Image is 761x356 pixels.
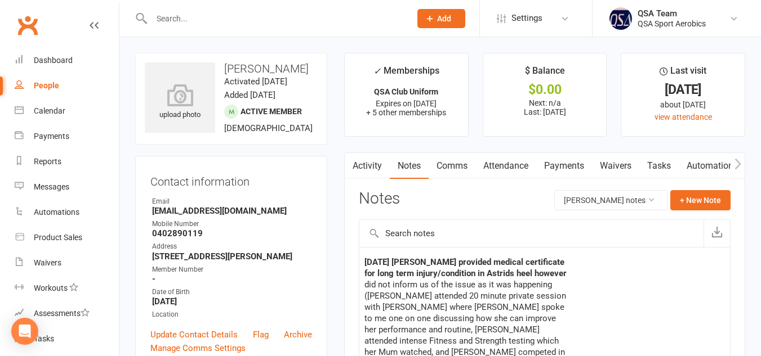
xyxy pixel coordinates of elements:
[11,318,38,345] div: Open Intercom Messenger
[15,276,119,301] a: Workouts
[34,106,65,115] div: Calendar
[152,228,312,238] strong: 0402890119
[152,264,312,275] div: Member Number
[679,153,746,179] a: Automations
[150,171,312,188] h3: Contact information
[536,153,592,179] a: Payments
[152,309,312,320] div: Location
[359,220,704,247] input: Search notes
[493,98,597,116] p: Next: n/a Last: [DATE]
[15,149,119,174] a: Reports
[145,84,215,121] div: upload photo
[34,208,79,217] div: Automations
[34,182,69,191] div: Messages
[15,98,119,124] a: Calendar
[224,76,287,87] time: Activated [DATE]
[345,153,390,179] a: Activity
[475,153,536,179] a: Attendance
[34,258,61,267] div: Waivers
[152,251,312,262] strong: [STREET_ADDRESS][PERSON_NAME]
[639,153,679,179] a: Tasks
[34,309,90,318] div: Assessments
[655,112,712,121] a: view attendance
[638,8,706,19] div: QSA Team
[15,225,119,250] a: Product Sales
[15,48,119,73] a: Dashboard
[34,56,73,65] div: Dashboard
[14,11,42,39] a: Clubworx
[224,123,313,133] span: [DEMOGRAPHIC_DATA]
[592,153,639,179] a: Waivers
[224,90,275,100] time: Added [DATE]
[638,19,706,29] div: QSA Sport Aerobics
[284,328,312,341] a: Archive
[366,108,446,117] span: + 5 other memberships
[34,233,82,242] div: Product Sales
[152,196,312,207] div: Email
[429,153,475,179] a: Comms
[670,190,731,210] button: + New Note
[152,296,312,307] strong: [DATE]
[660,64,706,84] div: Last visit
[34,81,59,90] div: People
[34,334,54,343] div: Tasks
[150,328,238,341] a: Update Contact Details
[359,190,400,210] h3: Notes
[511,6,542,31] span: Settings
[609,7,632,30] img: thumb_image1645967867.png
[525,64,565,84] div: $ Balance
[493,84,597,96] div: $0.00
[15,326,119,352] a: Tasks
[417,9,465,28] button: Add
[253,328,269,341] a: Flag
[152,287,312,298] div: Date of Birth
[34,157,61,166] div: Reports
[15,250,119,276] a: Waivers
[437,14,451,23] span: Add
[148,11,403,26] input: Search...
[631,84,735,96] div: [DATE]
[34,283,68,292] div: Workouts
[152,206,312,216] strong: [EMAIL_ADDRESS][DOMAIN_NAME]
[364,257,567,278] strong: [DATE] [PERSON_NAME] provided medical certificate for long term injury/condition in Astrids heel ...
[390,153,429,179] a: Notes
[34,132,69,141] div: Payments
[15,73,119,98] a: People
[554,190,667,210] button: [PERSON_NAME] notes
[15,301,119,326] a: Assessments
[241,107,302,116] span: Active member
[376,99,437,108] span: Expires on [DATE]
[15,124,119,149] a: Payments
[150,341,246,355] a: Manage Comms Settings
[15,200,119,225] a: Automations
[373,66,381,76] i: ✓
[374,87,438,96] strong: QSA Club Uniform
[145,62,318,75] h3: [PERSON_NAME]
[373,64,439,84] div: Memberships
[152,241,312,252] div: Address
[631,98,735,111] div: about [DATE]
[15,174,119,200] a: Messages
[152,274,312,284] strong: -
[152,219,312,229] div: Mobile Number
